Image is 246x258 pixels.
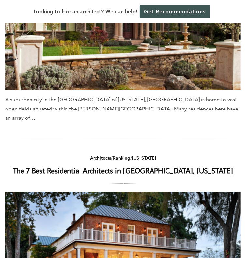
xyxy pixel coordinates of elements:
[140,5,210,18] a: Get Recommendations
[5,154,241,162] div: / /
[90,155,111,161] a: Architects
[113,155,130,161] a: Ranking
[132,155,156,161] a: [US_STATE]
[5,95,241,123] div: A suburban city in the [GEOGRAPHIC_DATA] of [US_STATE], [GEOGRAPHIC_DATA] is home to vast open fi...
[121,212,238,250] iframe: Drift Widget Chat Controller
[13,165,233,175] a: The 7 Best Residential Architects in [GEOGRAPHIC_DATA], [US_STATE]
